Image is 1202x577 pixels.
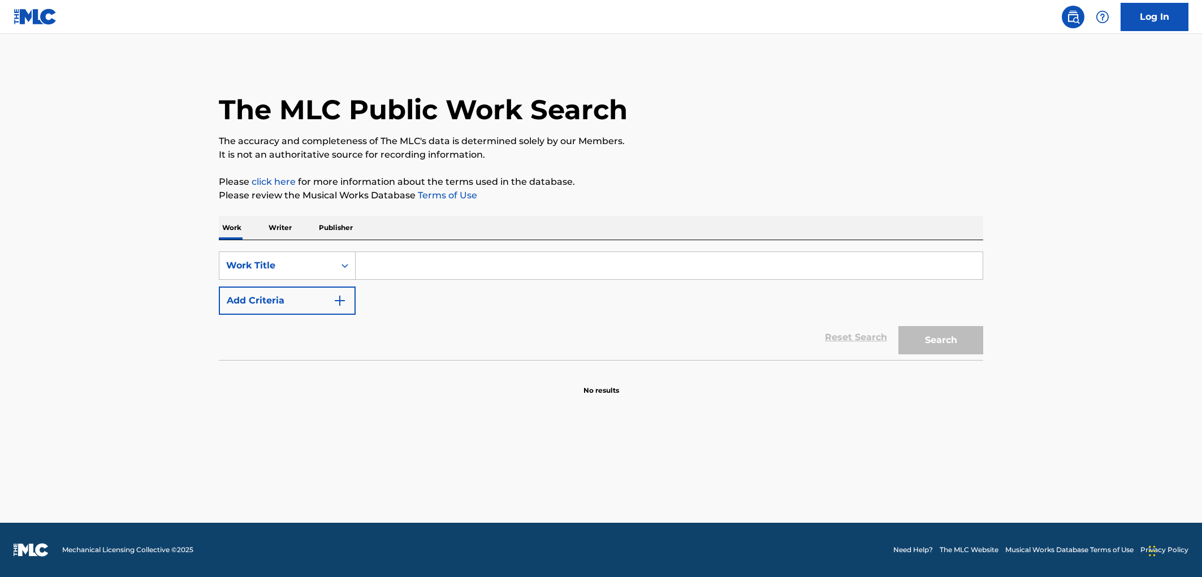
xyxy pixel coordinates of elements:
img: search [1066,10,1080,24]
a: click here [252,176,296,187]
a: The MLC Website [940,545,998,555]
div: Help [1091,6,1114,28]
a: Public Search [1062,6,1084,28]
button: Add Criteria [219,287,356,315]
div: Work Title [226,259,328,272]
h1: The MLC Public Work Search [219,93,628,127]
img: MLC Logo [14,8,57,25]
iframe: Chat Widget [1145,523,1202,577]
span: Mechanical Licensing Collective © 2025 [62,545,193,555]
p: The accuracy and completeness of The MLC's data is determined solely by our Members. [219,135,983,148]
img: logo [14,543,49,557]
a: Musical Works Database Terms of Use [1005,545,1134,555]
p: Please for more information about the terms used in the database. [219,175,983,189]
p: Please review the Musical Works Database [219,189,983,202]
p: Publisher [315,216,356,240]
p: Writer [265,216,295,240]
a: Privacy Policy [1140,545,1188,555]
form: Search Form [219,251,983,360]
a: Terms of Use [416,190,477,201]
p: Work [219,216,245,240]
img: 9d2ae6d4665cec9f34b9.svg [333,294,347,307]
p: It is not an authoritative source for recording information. [219,148,983,162]
img: help [1096,10,1109,24]
div: Drag [1149,534,1156,568]
a: Log In [1121,3,1188,31]
p: No results [583,372,619,396]
a: Need Help? [893,545,933,555]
